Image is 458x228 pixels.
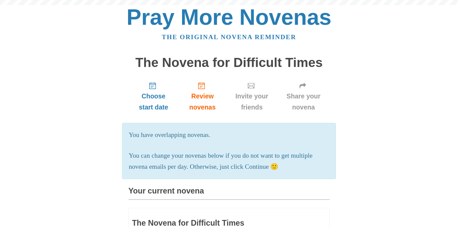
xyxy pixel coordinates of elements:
[135,91,172,113] span: Choose start date
[277,76,330,116] a: Share your novena
[132,219,287,228] h3: The Novena for Difficult Times
[129,150,329,172] p: You can change your novenas below if you do not want to get multiple novena emails per day. Other...
[128,76,179,116] a: Choose start date
[226,76,277,116] a: Invite your friends
[128,56,330,70] h1: The Novena for Difficult Times
[185,91,220,113] span: Review novenas
[127,5,332,29] a: Pray More Novenas
[233,91,271,113] span: Invite your friends
[162,33,296,41] a: The original novena reminder
[129,130,329,141] p: You have overlapping novenas.
[179,76,226,116] a: Review novenas
[284,91,323,113] span: Share your novena
[128,187,330,200] h3: Your current novena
